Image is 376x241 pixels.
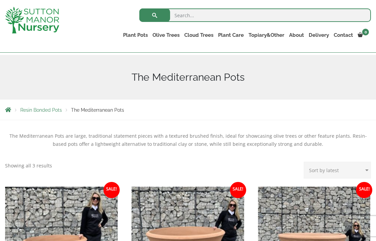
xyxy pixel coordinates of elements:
span: Sale! [103,182,120,198]
img: logo [5,7,59,33]
p: The Mediterranean Pots are large, traditional statement pieces with a textured brushed finish, id... [5,132,371,148]
span: Sale! [356,182,372,198]
span: The Mediterranean Pots [71,107,124,113]
a: Delivery [306,30,331,40]
a: Resin Bonded Pots [20,107,62,113]
p: Showing all 3 results [5,162,52,170]
select: Shop order [304,162,371,179]
span: 0 [362,29,369,35]
a: Cloud Trees [182,30,216,40]
a: Plant Care [216,30,246,40]
a: Plant Pots [121,30,150,40]
h1: The Mediterranean Pots [5,71,371,83]
nav: Breadcrumbs [5,107,371,112]
a: About [287,30,306,40]
span: Sale! [230,182,246,198]
input: Search... [139,8,371,22]
a: Topiary&Other [246,30,287,40]
a: 0 [355,30,371,40]
a: Contact [331,30,355,40]
a: Olive Trees [150,30,182,40]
